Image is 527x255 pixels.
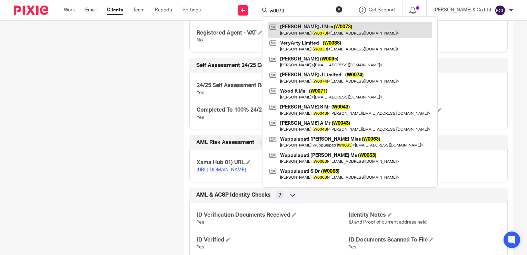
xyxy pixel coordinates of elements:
[197,211,348,219] h4: ID Verification Documents Received
[197,159,348,166] h4: Xama Hub 01) URL
[197,220,204,225] span: Yes
[197,29,348,37] h4: Registered Agent - VAT
[85,7,97,13] a: Email
[197,168,246,172] a: [URL][DOMAIN_NAME]
[434,7,491,13] p: [PERSON_NAME] & Co Ltd
[349,236,500,244] h4: ID Documents Scanned To File
[349,211,500,219] h4: Identity Notes
[182,7,201,13] a: Settings
[336,6,342,13] button: Clear
[197,106,348,114] h4: Completed To 100% 24/25
[197,90,204,95] span: Yes
[197,82,348,89] h4: 24/25 Self Assessment Required
[155,7,172,13] a: Reports
[197,245,204,249] span: Yes
[64,7,75,13] a: Work
[369,8,395,12] span: Get Support
[349,220,427,225] span: ID and Proof of current address held
[196,62,287,69] span: Self Assessment 24/25 Completion
[197,236,348,244] h4: ID Verified
[14,6,48,15] img: Pixie
[133,7,145,13] a: Team
[279,192,281,199] span: 7
[197,115,204,120] span: Yes
[196,139,254,146] span: AML Risk Assessment
[495,5,506,16] img: svg%3E
[269,8,331,15] input: Search
[197,38,203,42] span: No
[107,7,123,13] a: Clients
[196,191,271,199] span: AML & ACSP Identity Checks
[349,245,356,249] span: Yes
